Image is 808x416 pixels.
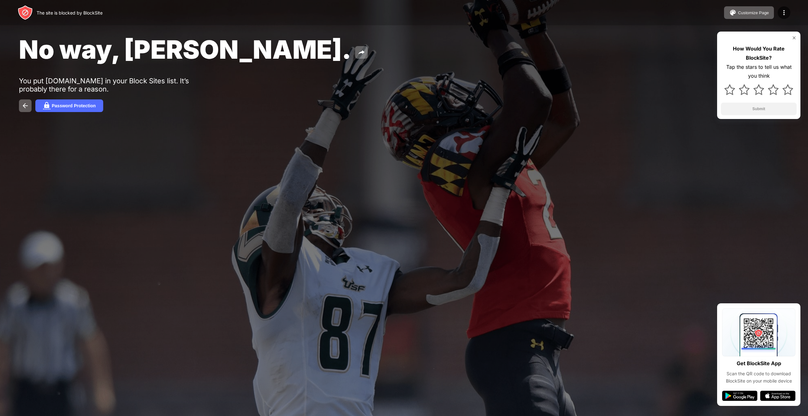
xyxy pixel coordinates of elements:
img: menu-icon.svg [780,9,788,16]
button: Password Protection [35,99,103,112]
img: star.svg [739,84,750,95]
div: How Would You Rate BlockSite? [721,44,797,62]
img: qrcode.svg [722,308,795,356]
img: pallet.svg [729,9,737,16]
button: Customize Page [724,6,774,19]
img: header-logo.svg [18,5,33,20]
img: star.svg [753,84,764,95]
div: Customize Page [738,10,769,15]
img: star.svg [782,84,793,95]
img: back.svg [21,102,29,110]
img: share.svg [358,49,365,56]
button: Submit [721,103,797,115]
div: Password Protection [52,103,96,108]
div: Tap the stars to tell us what you think [721,62,797,81]
span: No way, [PERSON_NAME]. [19,34,351,65]
img: star.svg [768,84,779,95]
img: rate-us-close.svg [792,35,797,40]
div: The site is blocked by BlockSite [37,10,103,15]
img: star.svg [724,84,735,95]
div: You put [DOMAIN_NAME] in your Block Sites list. It’s probably there for a reason. [19,77,214,93]
img: google-play.svg [722,391,757,401]
img: app-store.svg [760,391,795,401]
div: Scan the QR code to download BlockSite on your mobile device [722,370,795,384]
div: Get BlockSite App [737,359,781,368]
img: password.svg [43,102,50,110]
